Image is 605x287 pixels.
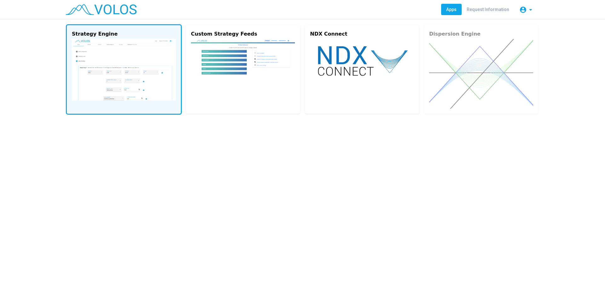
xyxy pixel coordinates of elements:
[467,7,509,12] span: Request Information
[191,30,295,38] div: Custom Strategy Feeds
[446,7,457,12] span: Apps
[519,6,527,14] mat-icon: account_circle
[429,39,533,109] img: dispersion.svg
[527,6,534,14] mat-icon: arrow_drop_down
[191,39,295,89] img: custom.png
[310,30,414,38] div: NDX Connect
[310,39,414,82] img: ndx-connect.svg
[429,30,533,38] div: Dispersion Engine
[72,39,176,100] img: strategy-engine.png
[441,4,462,15] a: Apps
[72,30,176,38] div: Strategy Engine
[462,4,514,15] a: Request Information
